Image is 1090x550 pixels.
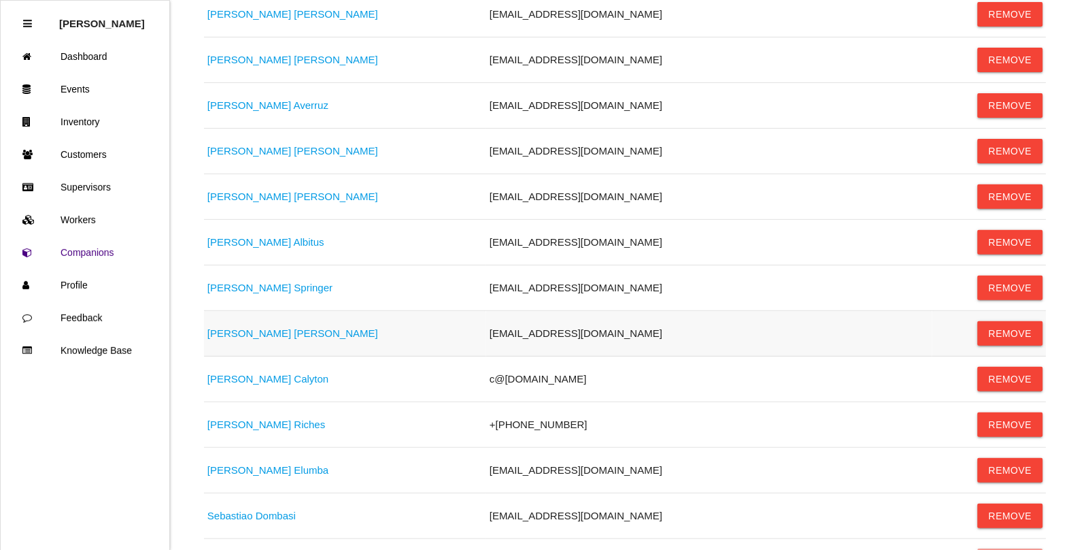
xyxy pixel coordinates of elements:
[1,334,169,367] a: Knowledge Base
[486,83,932,129] td: [EMAIL_ADDRESS][DOMAIN_NAME]
[1,138,169,171] a: Customers
[978,184,1043,209] button: Remove
[978,139,1043,163] button: Remove
[207,464,328,476] a: [PERSON_NAME] Elumba
[978,48,1043,72] button: Remove
[978,504,1043,528] button: Remove
[207,282,333,293] a: [PERSON_NAME] Springer
[1,171,169,204] a: Supervisors
[978,276,1043,300] button: Remove
[1,106,169,138] a: Inventory
[59,7,145,29] p: Rosie Blandino
[1,236,169,269] a: Companions
[978,458,1043,483] button: Remove
[207,145,378,157] a: [PERSON_NAME] [PERSON_NAME]
[207,99,328,111] a: [PERSON_NAME] Averruz
[486,357,932,402] td: c@[DOMAIN_NAME]
[207,191,378,202] a: [PERSON_NAME] [PERSON_NAME]
[207,510,296,521] a: Sebastiao Dombasi
[1,40,169,73] a: Dashboard
[1,204,169,236] a: Workers
[1,302,169,334] a: Feedback
[207,54,378,65] a: [PERSON_NAME] [PERSON_NAME]
[486,129,932,174] td: [EMAIL_ADDRESS][DOMAIN_NAME]
[978,93,1043,118] button: Remove
[978,413,1043,437] button: Remove
[978,230,1043,255] button: Remove
[207,419,325,430] a: [PERSON_NAME] Riches
[978,367,1043,391] button: Remove
[486,311,932,357] td: [EMAIL_ADDRESS][DOMAIN_NAME]
[486,174,932,220] td: [EMAIL_ADDRESS][DOMAIN_NAME]
[207,8,378,20] a: [PERSON_NAME] [PERSON_NAME]
[486,37,932,83] td: [EMAIL_ADDRESS][DOMAIN_NAME]
[486,494,932,539] td: [EMAIL_ADDRESS][DOMAIN_NAME]
[1,73,169,106] a: Events
[23,7,32,40] div: Close
[486,220,932,265] td: [EMAIL_ADDRESS][DOMAIN_NAME]
[486,448,932,494] td: [EMAIL_ADDRESS][DOMAIN_NAME]
[486,402,932,448] td: +[PHONE_NUMBER]
[207,236,324,248] a: [PERSON_NAME] Albitus
[978,2,1043,27] button: Remove
[207,373,328,385] a: [PERSON_NAME] Calyton
[1,269,169,302] a: Profile
[486,265,932,311] td: [EMAIL_ADDRESS][DOMAIN_NAME]
[978,321,1043,346] button: Remove
[207,327,378,339] a: [PERSON_NAME] [PERSON_NAME]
